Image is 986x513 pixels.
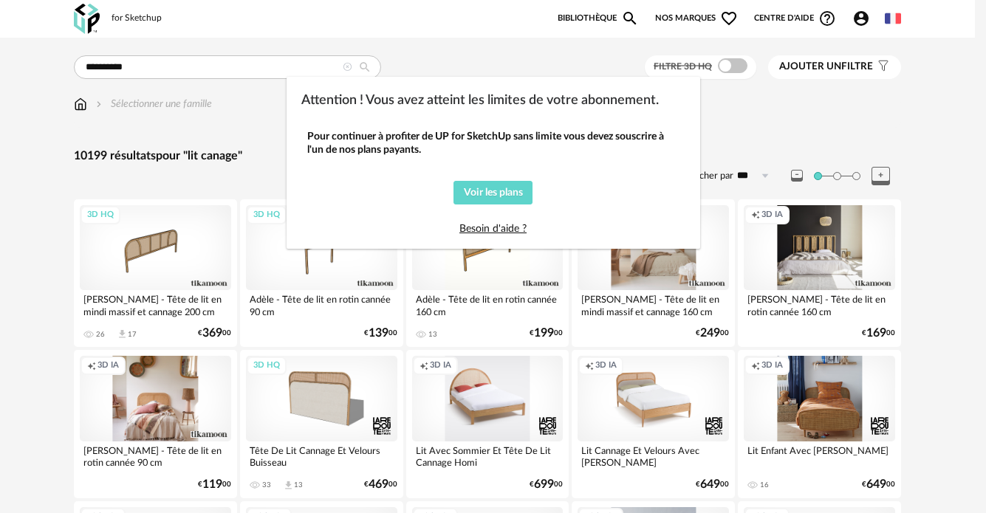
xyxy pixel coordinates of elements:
span: Voir les plans [464,187,523,198]
button: Voir les plans [453,181,533,204]
span: Attention ! Vous avez atteint les limites de votre abonnement. [301,94,659,107]
a: Besoin d'aide ? [459,224,527,234]
div: dialog [287,77,700,249]
div: Pour continuer à profiter de UP for SketchUp sans limite vous devez souscrire à l'un de nos plans... [307,130,679,156]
